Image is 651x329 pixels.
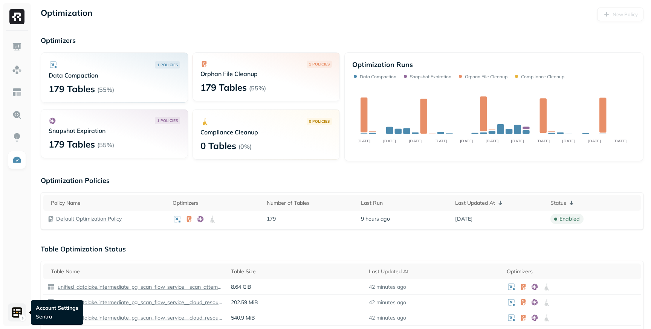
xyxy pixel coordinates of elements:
[41,36,643,45] p: Optimizers
[9,9,24,24] img: Ryft
[360,74,396,79] p: Data Compaction
[309,61,330,67] p: 1 POLICIES
[369,283,406,291] p: 42 minutes ago
[36,305,78,312] p: Account Settings
[12,155,22,165] img: Optimization
[434,139,448,143] tspan: [DATE]
[511,139,524,143] tspan: [DATE]
[361,200,448,207] div: Last Run
[12,87,22,97] img: Asset Explorer
[157,62,178,68] p: 1 POLICIES
[465,74,507,79] p: Orphan File Cleanup
[358,139,371,143] tspan: [DATE]
[41,8,92,21] p: Optimization
[559,215,580,222] p: enabled
[521,74,564,79] p: Compliance Cleanup
[231,268,361,275] div: Table Size
[55,299,223,306] a: unified_datalake.intermediate_pg_scan_flow_service__cloud_resource_group
[231,314,361,321] p: 540.9 MiB
[157,118,178,123] p: 1 POLICIES
[47,299,55,306] img: table
[51,200,165,207] div: Policy Name
[36,313,78,320] p: Sentra
[47,283,55,291] img: table
[369,314,406,321] p: 42 minutes ago
[12,65,22,75] img: Assets
[55,314,223,321] a: unified_datalake.intermediate_pg_scan_flow_service__cloud_resource
[455,215,473,222] span: [DATE]
[12,110,22,120] img: Query Explorer
[49,138,95,150] p: 179 Tables
[56,215,122,222] a: Default Optimization Policy
[41,176,643,185] p: Optimization Policies
[267,200,353,207] div: Number of Tables
[455,198,543,207] div: Last Updated At
[200,140,236,152] p: 0 Tables
[12,307,22,318] img: Sentra
[231,299,361,306] p: 202.59 MiB
[536,139,550,143] tspan: [DATE]
[56,283,223,291] p: unified_datalake.intermediate_pg_scan_flow_service__scan_attempts
[49,127,180,134] p: Snapshot Expiration
[238,143,252,150] p: ( 0% )
[486,139,499,143] tspan: [DATE]
[613,139,627,143] tspan: [DATE]
[409,139,422,143] tspan: [DATE]
[361,215,390,222] span: 9 hours ago
[231,283,361,291] p: 8.64 GiB
[383,139,396,143] tspan: [DATE]
[200,128,332,136] p: Compliance Cleanup
[173,200,259,207] div: Optimizers
[49,83,95,95] p: 179 Tables
[97,86,114,93] p: ( 55% )
[249,84,266,92] p: ( 55% )
[51,268,223,275] div: Table Name
[41,245,643,253] p: Table Optimization Status
[550,198,637,207] div: Status
[588,139,601,143] tspan: [DATE]
[56,299,223,306] p: unified_datalake.intermediate_pg_scan_flow_service__cloud_resource_group
[200,70,332,78] p: Orphan File Cleanup
[49,72,180,79] p: Data Compaction
[56,314,223,321] p: unified_datalake.intermediate_pg_scan_flow_service__cloud_resource
[12,133,22,142] img: Insights
[12,42,22,52] img: Dashboard
[200,81,247,93] p: 179 Tables
[267,215,353,222] p: 179
[410,74,451,79] p: Snapshot Expiration
[97,141,114,149] p: ( 55% )
[507,268,637,275] div: Optimizers
[369,299,406,306] p: 42 minutes ago
[562,139,575,143] tspan: [DATE]
[55,283,223,291] a: unified_datalake.intermediate_pg_scan_flow_service__scan_attempts
[460,139,473,143] tspan: [DATE]
[369,268,499,275] div: Last Updated At
[352,60,413,69] p: Optimization Runs
[309,119,330,124] p: 0 POLICIES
